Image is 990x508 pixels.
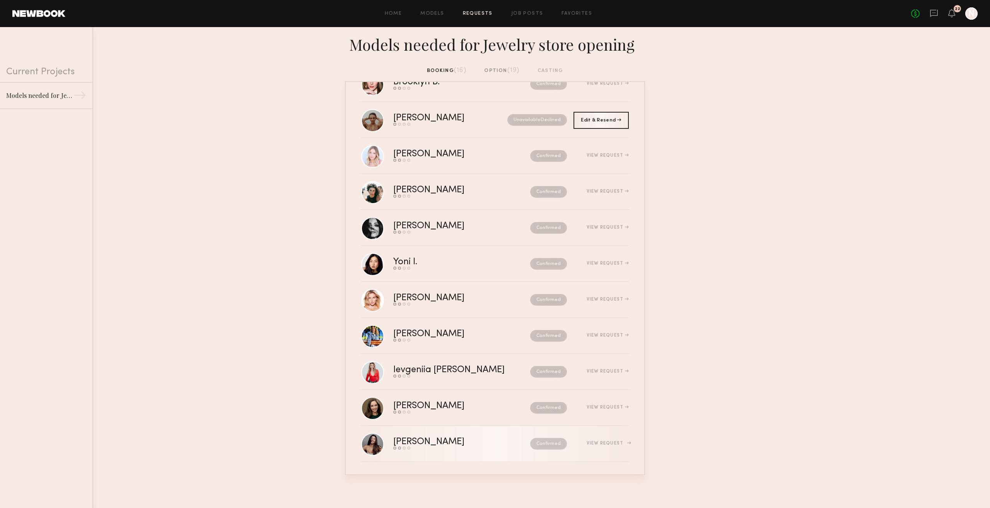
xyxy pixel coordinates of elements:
[393,438,497,446] div: [PERSON_NAME]
[965,7,978,20] a: N
[530,402,567,414] nb-request-status: Confirmed
[361,426,629,462] a: [PERSON_NAME]ConfirmedView Request
[463,11,493,16] a: Requests
[530,258,567,270] nb-request-status: Confirmed
[484,67,519,75] div: option
[393,330,497,339] div: [PERSON_NAME]
[393,294,497,303] div: [PERSON_NAME]
[530,222,567,234] nb-request-status: Confirmed
[587,81,629,86] div: View Request
[581,118,621,123] span: Edit & Resend
[530,150,567,162] nb-request-status: Confirmed
[361,318,629,354] a: [PERSON_NAME]ConfirmedView Request
[393,150,497,159] div: [PERSON_NAME]
[385,11,402,16] a: Home
[361,390,629,426] a: [PERSON_NAME]ConfirmedView Request
[393,402,497,411] div: [PERSON_NAME]
[6,91,73,100] div: Models needed for Jewelry store opening
[361,210,629,246] a: [PERSON_NAME]ConfirmedView Request
[587,369,629,374] div: View Request
[393,258,474,267] div: Yoni I.
[530,366,567,378] nb-request-status: Confirmed
[507,114,567,126] nb-request-status: Unavailable Declined
[587,153,629,158] div: View Request
[361,102,629,138] a: [PERSON_NAME]UnavailableDeclined
[587,441,629,446] div: View Request
[361,246,629,282] a: Yoni I.ConfirmedView Request
[420,11,444,16] a: Models
[562,11,592,16] a: Favorites
[393,186,497,195] div: [PERSON_NAME]
[393,222,497,231] div: [PERSON_NAME]
[530,186,567,198] nb-request-status: Confirmed
[530,438,567,450] nb-request-status: Confirmed
[587,261,629,266] div: View Request
[361,282,629,318] a: [PERSON_NAME]ConfirmedView Request
[73,89,86,104] div: →
[361,66,629,102] a: Brooklyn B.ConfirmedView Request
[345,33,645,54] div: Models needed for Jewelry store opening
[361,174,629,210] a: [PERSON_NAME]ConfirmedView Request
[361,354,629,390] a: Ievgeniia [PERSON_NAME]ConfirmedView Request
[955,7,960,11] div: 22
[587,225,629,230] div: View Request
[511,11,543,16] a: Job Posts
[393,114,486,123] div: [PERSON_NAME]
[587,405,629,410] div: View Request
[530,294,567,306] nb-request-status: Confirmed
[587,189,629,194] div: View Request
[361,138,629,174] a: [PERSON_NAME]ConfirmedView Request
[393,366,517,375] div: Ievgeniia [PERSON_NAME]
[587,297,629,302] div: View Request
[587,333,629,338] div: View Request
[507,67,520,74] span: (19)
[530,78,567,90] nb-request-status: Confirmed
[393,78,485,87] div: Brooklyn B.
[530,330,567,342] nb-request-status: Confirmed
